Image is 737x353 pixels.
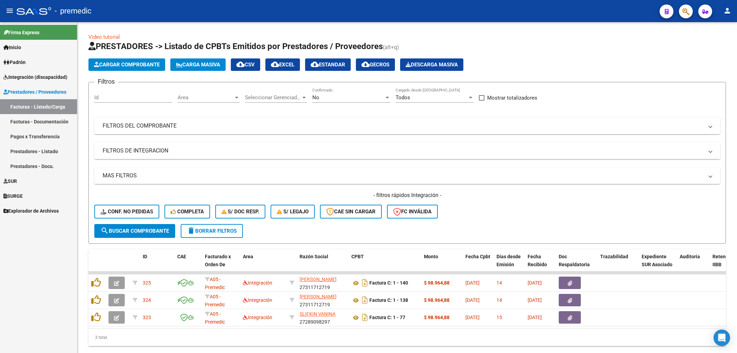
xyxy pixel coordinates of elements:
span: [DATE] [465,280,480,286]
span: Integración [243,297,272,303]
strong: Factura C: 1 - 138 [369,298,408,303]
app-download-masive: Descarga masiva de comprobantes (adjuntos) [400,58,463,71]
span: Días desde Emisión [497,254,521,267]
span: Buscar Comprobante [101,228,169,234]
span: Facturado x Orden De [205,254,231,267]
span: Seleccionar Gerenciador [245,94,301,101]
button: Buscar Comprobante [94,224,175,238]
span: SLIFKIN VANINA [300,311,336,317]
strong: $ 98.964,88 [424,315,450,320]
datatable-header-cell: Expediente SUR Asociado [639,249,677,280]
span: 325 [143,280,151,286]
button: CAE SIN CARGAR [320,205,382,219]
datatable-header-cell: Area [240,249,287,280]
span: Retencion IIBB [712,254,735,267]
span: CAE [177,254,186,259]
div: 3 total [88,329,726,346]
span: Integración (discapacidad) [3,73,67,81]
span: Padrón [3,58,26,66]
span: A05 - Premedic [205,311,225,325]
span: CAE SIN CARGAR [326,208,376,215]
span: CSV [236,62,255,68]
datatable-header-cell: CAE [174,249,202,280]
span: SUR [3,177,17,185]
span: Monto [424,254,438,259]
strong: Factura C: 1 - 77 [369,315,405,321]
button: Completa [164,205,210,219]
button: Carga Masiva [170,58,226,71]
datatable-header-cell: Fecha Recibido [525,249,556,280]
mat-icon: delete [187,226,195,235]
button: Cargar Comprobante [88,58,165,71]
mat-expansion-panel-header: FILTROS DEL COMPROBANTE [94,118,720,134]
span: Integración [243,315,272,320]
span: Area [178,94,234,101]
mat-icon: search [101,226,109,235]
span: [DATE] [465,297,480,303]
button: Borrar Filtros [181,224,243,238]
button: Estandar [305,58,351,71]
span: Firma Express [3,29,39,36]
span: EXCEL [271,62,294,68]
mat-icon: menu [6,7,14,15]
mat-icon: cloud_download [271,60,279,68]
a: Video tutorial [88,34,120,40]
mat-panel-title: FILTROS DE INTEGRACION [103,147,703,155]
span: [PERSON_NAME] [300,277,337,282]
span: Razón Social [300,254,328,259]
span: No [312,94,319,101]
span: (alt+q) [383,44,399,50]
span: S/ legajo [277,208,309,215]
span: Completa [171,208,204,215]
mat-panel-title: FILTROS DEL COMPROBANTE [103,122,703,130]
span: Gecros [361,62,389,68]
span: Prestadores / Proveedores [3,88,66,96]
datatable-header-cell: Doc Respaldatoria [556,249,597,280]
button: EXCEL [265,58,300,71]
span: [PERSON_NAME] [300,294,337,299]
span: Integración [243,280,272,286]
span: FC Inválida [393,208,432,215]
span: 14 [497,280,502,286]
span: 14 [497,297,502,303]
div: Open Intercom Messenger [714,329,730,346]
mat-expansion-panel-header: FILTROS DE INTEGRACION [94,142,720,159]
span: Cargar Comprobante [94,62,160,68]
span: Area [243,254,253,259]
span: Conf. no pedidas [101,208,153,215]
span: 324 [143,297,151,303]
button: FC Inválida [387,205,438,219]
span: Carga Masiva [176,62,220,68]
span: Mostrar totalizadores [487,94,537,102]
datatable-header-cell: CPBT [349,249,421,280]
span: ID [143,254,147,259]
span: S/ Doc Resp. [221,208,259,215]
span: Expediente SUR Asociado [642,254,672,267]
span: Doc Respaldatoria [559,254,590,267]
h4: - filtros rápidos Integración - [94,192,720,199]
span: 323 [143,315,151,320]
span: Inicio [3,44,21,51]
span: Descarga Masiva [406,62,458,68]
strong: $ 98.964,88 [424,297,450,303]
span: Fecha Cpbt [465,254,490,259]
span: - premedic [55,3,92,19]
mat-icon: cloud_download [361,60,370,68]
span: Trazabilidad [600,254,628,259]
div: 27289098297 [300,310,346,325]
span: [DATE] [528,297,542,303]
span: Estandar [311,62,345,68]
span: Borrar Filtros [187,228,237,234]
span: A05 - Premedic [205,277,225,290]
i: Descargar documento [360,295,369,306]
span: 15 [497,315,502,320]
button: S/ Doc Resp. [215,205,266,219]
datatable-header-cell: Facturado x Orden De [202,249,240,280]
datatable-header-cell: Auditoria [677,249,710,280]
button: CSV [231,58,260,71]
strong: $ 98.964,88 [424,280,450,286]
button: Conf. no pedidas [94,205,159,219]
mat-icon: cloud_download [236,60,245,68]
div: 27311712719 [300,276,346,290]
i: Descargar documento [360,312,369,323]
